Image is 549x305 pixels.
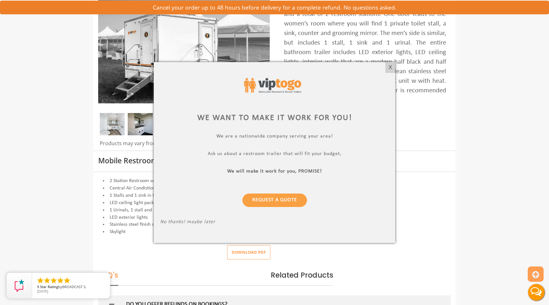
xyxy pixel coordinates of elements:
img: Review Rating [13,279,26,292]
span: Star Rating [40,284,58,289]
a: Request a Quote [242,194,307,207]
li:  [37,277,44,284]
div: X [385,62,395,73]
p: Ask us about a restroom trailer that will fit your budget, [160,151,389,158]
span: by [37,285,105,289]
li:  [43,277,51,284]
span: [DATE] [37,289,48,294]
li:  [63,277,71,284]
p: We are a nationwide company serving your area! [160,133,389,141]
li:  [57,277,64,284]
button: Live Chat [524,280,549,305]
div: We want to make it work for you! [160,112,389,124]
li:  [50,277,58,284]
b: We will make it work for you, PROMISE! [227,169,322,174]
span: 5 [37,284,39,289]
p: No thanks! maybe later [160,219,389,226]
img: viptogo logo [244,78,301,93]
span: BROADCAST S. [62,284,86,289]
